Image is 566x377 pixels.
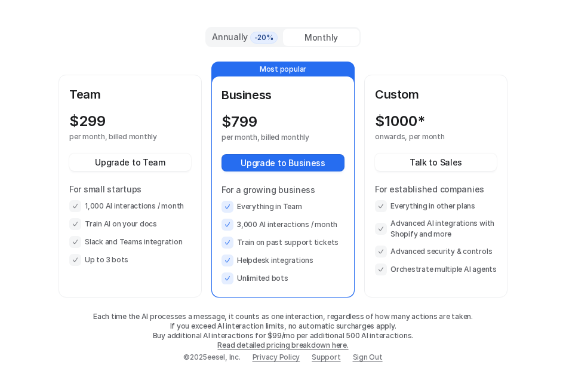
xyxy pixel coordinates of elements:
li: Train on past support tickets [222,237,344,249]
span: Support [312,352,340,363]
p: per month, billed monthly [69,132,170,142]
li: Slack and Teams integration [69,236,191,248]
span: -20% [250,32,278,44]
button: Talk to Sales [375,154,497,171]
div: Monthly [283,29,359,46]
a: Sign Out [353,352,383,363]
p: Custom [375,85,497,103]
button: Upgrade to Team [69,154,191,171]
li: Unlimited bots [222,272,344,284]
li: 3,000 AI interactions / month [222,219,344,231]
div: Annually [211,30,278,44]
p: $ 799 [222,114,257,130]
p: For a growing business [222,183,344,196]
li: Train AI on your docs [69,218,191,230]
p: For small startups [69,183,191,195]
li: 1,000 AI interactions / month [69,200,191,212]
p: $ 1000* [375,113,425,130]
p: Buy additional AI interactions for $99/mo per additional 500 AI interactions. [59,331,507,341]
p: per month, billed monthly [222,133,323,142]
li: Advanced security & controls [375,246,497,258]
li: Everything in other plans [375,200,497,212]
p: Each time the AI processes a message, it counts as one interaction, regardless of how many action... [59,312,507,321]
p: Team [69,85,191,103]
p: onwards, per month [375,132,475,142]
a: Read detailed pricing breakdown here. [217,341,348,350]
p: Most popular [212,62,354,76]
p: © 2025 eesel, Inc. [183,352,240,363]
li: Everything in Team [222,201,344,213]
p: For established companies [375,183,497,195]
p: Business [222,86,344,104]
li: Up to 3 bots [69,254,191,266]
li: Advanced AI integrations with Shopify and more [375,218,497,240]
li: Orchestrate multiple AI agents [375,263,497,275]
a: Privacy Policy [253,352,300,363]
p: If you exceed AI interaction limits, no automatic surcharges apply. [59,321,507,331]
p: $ 299 [69,113,106,130]
li: Helpdesk integrations [222,255,344,266]
button: Upgrade to Business [222,154,344,171]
